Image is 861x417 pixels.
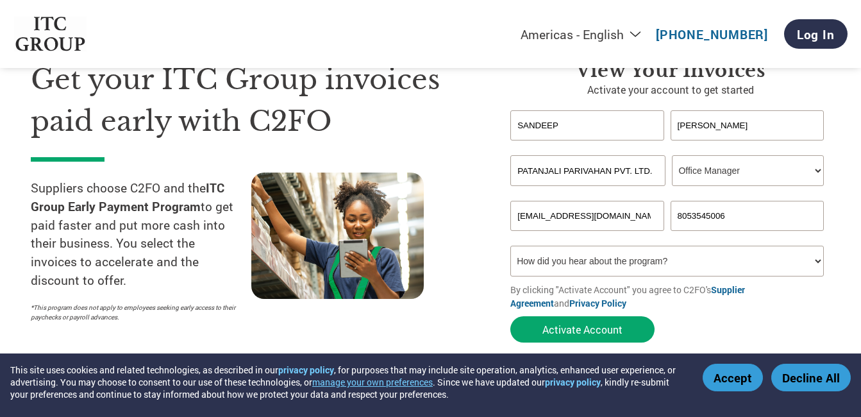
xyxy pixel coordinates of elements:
[671,232,824,241] div: Inavlid Phone Number
[510,187,824,196] div: Invalid company name or company name is too long
[703,364,763,391] button: Accept
[671,110,824,140] input: Last Name*
[545,376,601,388] a: privacy policy
[510,284,745,309] a: Supplier Agreement
[569,297,626,309] a: Privacy Policy
[771,364,851,391] button: Decline All
[510,316,655,343] button: Activate Account
[510,59,830,82] h3: View Your Invoices
[251,173,424,299] img: supply chain worker
[656,26,768,42] a: [PHONE_NUMBER]
[510,82,830,98] p: Activate your account to get started
[510,142,664,150] div: Invalid first name or first name is too long
[510,283,830,310] p: By clicking "Activate Account" you agree to C2FO's and
[510,232,664,241] div: Inavlid Email Address
[784,19,848,49] a: Log In
[671,142,824,150] div: Invalid last name or last name is too long
[10,364,684,400] div: This site uses cookies and related technologies, as described in our , for purposes that may incl...
[510,110,664,140] input: First Name*
[14,17,87,52] img: ITC Group
[278,364,334,376] a: privacy policy
[510,155,665,186] input: Your company name*
[510,201,664,231] input: Invalid Email format
[31,303,238,322] p: *This program does not apply to employees seeking early access to their paychecks or payroll adva...
[31,179,251,290] p: Suppliers choose C2FO and the to get paid faster and put more cash into their business. You selec...
[671,201,824,231] input: Phone*
[672,155,824,186] select: Title/Role
[31,180,224,214] strong: ITC Group Early Payment Program
[312,376,433,388] button: manage your own preferences
[31,59,472,142] h1: Get your ITC Group invoices paid early with C2FO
